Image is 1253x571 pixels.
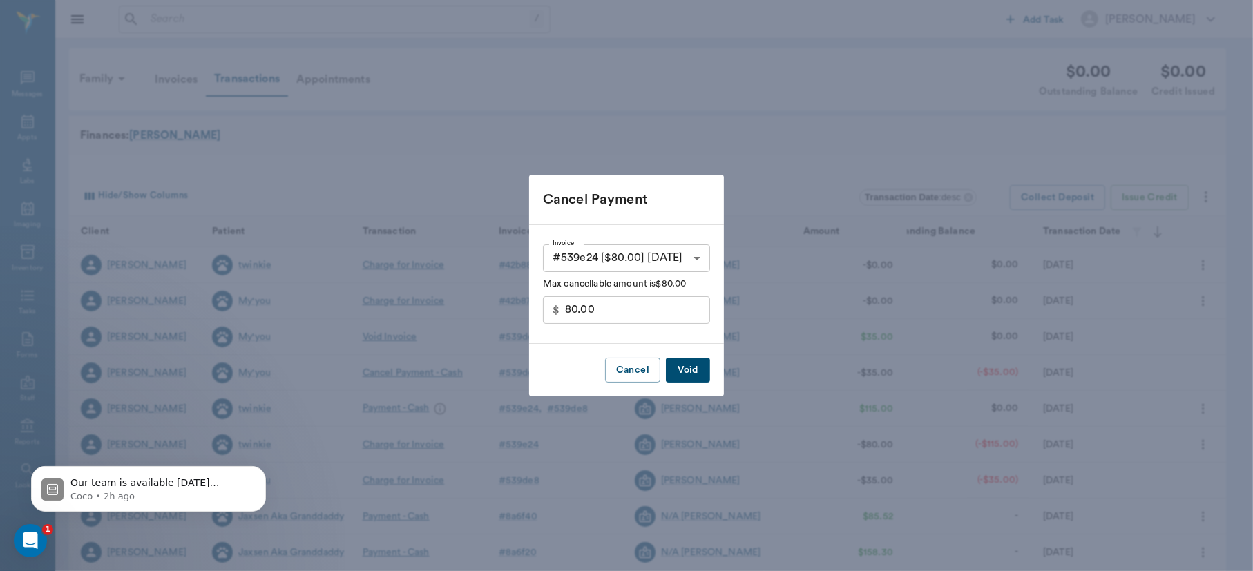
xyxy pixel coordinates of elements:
div: Max cancellable amount is $80.00 [543,278,710,291]
label: Invoice [553,238,574,248]
button: Void [666,358,710,383]
span: 1 [42,524,53,535]
div: Cancel Payment [543,188,710,211]
input: 0.00 [565,296,710,324]
div: #539e24 [$80.00] [DATE] [543,244,710,272]
iframe: Intercom notifications message [10,437,287,534]
iframe: Intercom live chat [14,524,47,557]
p: $ [553,302,559,318]
button: Cancel [605,358,660,383]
